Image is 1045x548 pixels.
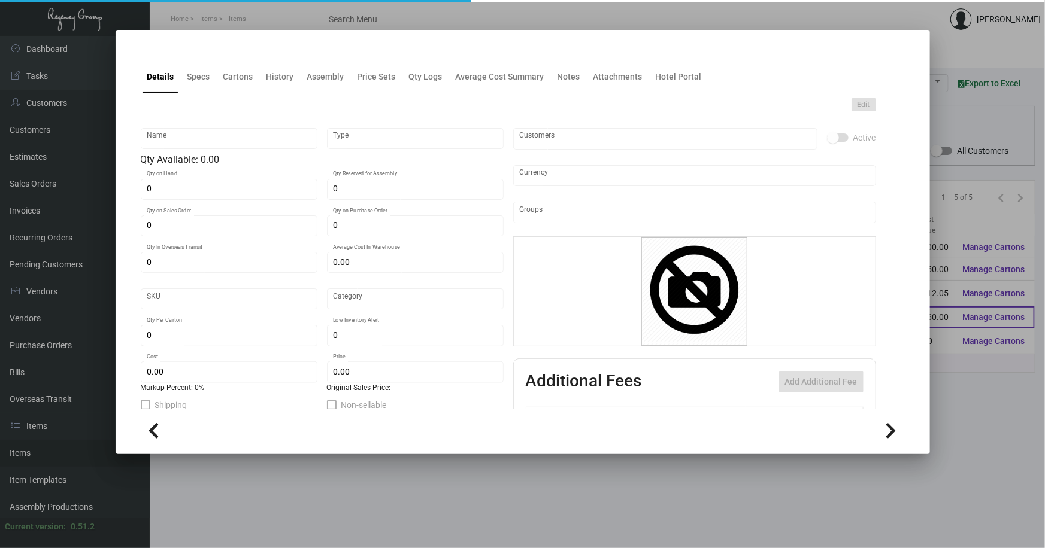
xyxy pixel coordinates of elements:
[358,71,396,83] div: Price Sets
[519,208,870,217] input: Add new..
[266,71,294,83] div: History
[562,407,696,428] th: Type
[795,407,849,428] th: Price type
[5,520,66,533] div: Current version:
[519,134,811,144] input: Add new..
[341,398,387,412] span: Non-sellable
[456,71,544,83] div: Average Cost Summary
[526,371,642,392] h2: Additional Fees
[141,153,504,167] div: Qty Available: 0.00
[223,71,253,83] div: Cartons
[71,520,95,533] div: 0.51.2
[858,100,870,110] span: Edit
[853,130,876,145] span: Active
[558,71,580,83] div: Notes
[409,71,443,83] div: Qty Logs
[852,98,876,111] button: Edit
[307,71,344,83] div: Assembly
[779,371,864,392] button: Add Additional Fee
[696,407,746,428] th: Cost
[147,71,174,83] div: Details
[593,71,643,83] div: Attachments
[746,407,795,428] th: Price
[155,398,187,412] span: Shipping
[656,71,702,83] div: Hotel Portal
[785,377,858,386] span: Add Additional Fee
[187,71,210,83] div: Specs
[526,407,562,428] th: Active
